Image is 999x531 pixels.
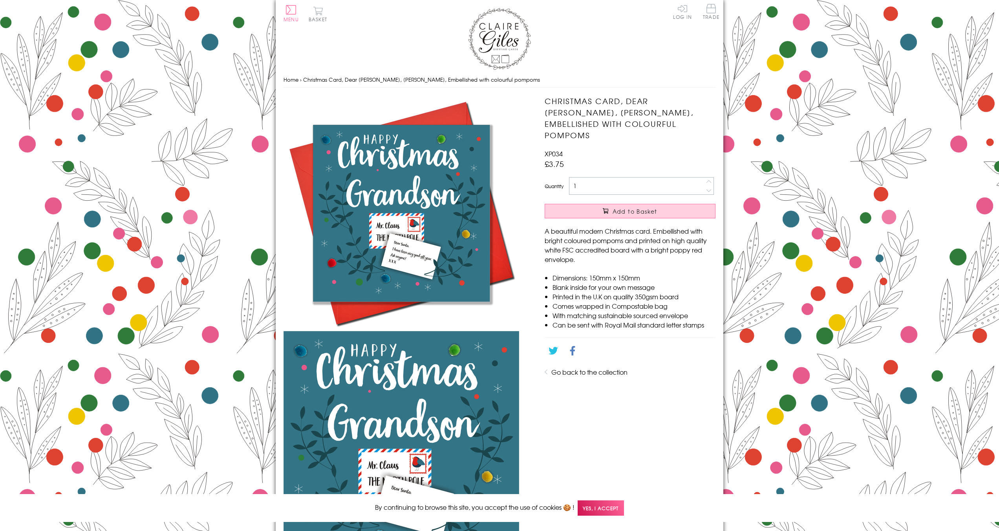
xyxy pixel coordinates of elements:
[307,6,329,22] button: Basket
[553,282,715,292] li: Blank inside for your own message
[578,500,624,516] span: Yes, I accept
[545,158,564,169] span: £3.75
[613,207,657,215] span: Add to Basket
[284,5,299,22] button: Menu
[284,76,298,83] a: Home
[673,4,692,19] a: Log In
[553,301,715,311] li: Comes wrapped in Compostable bag
[553,273,715,282] li: Dimensions: 150mm x 150mm
[703,4,719,21] a: Trade
[545,226,715,264] p: A beautiful modern Christmas card. Embellished with bright coloured pompoms and printed on high q...
[553,320,715,330] li: Can be sent with Royal Mail standard letter stamps
[468,8,531,70] img: Claire Giles Greetings Cards
[284,95,519,331] img: Christmas Card, Dear Santa, Grandson, Embellished with colourful pompoms
[300,76,302,83] span: ›
[553,311,715,320] li: With matching sustainable sourced envelope
[553,292,715,301] li: Printed in the U.K on quality 350gsm board
[545,149,563,158] span: XP034
[284,16,299,23] span: Menu
[284,72,715,88] nav: breadcrumbs
[545,95,715,141] h1: Christmas Card, Dear [PERSON_NAME], [PERSON_NAME], Embellished with colourful pompoms
[703,4,719,19] span: Trade
[303,76,540,83] span: Christmas Card, Dear [PERSON_NAME], [PERSON_NAME], Embellished with colourful pompoms
[545,183,564,190] label: Quantity
[551,367,628,377] a: Go back to the collection
[545,204,715,218] button: Add to Basket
